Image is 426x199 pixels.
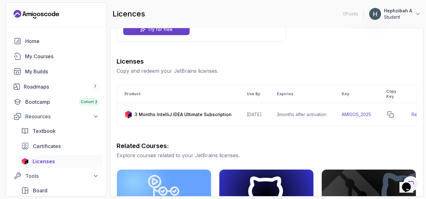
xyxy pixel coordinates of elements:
[10,170,103,182] button: Tools
[10,111,103,122] button: Resources
[25,37,99,45] div: Home
[33,158,55,165] span: Licenses
[239,85,269,103] th: Use By
[17,155,103,168] a: licenses
[94,84,96,89] span: 7
[33,127,56,135] span: Textbook
[117,152,417,159] p: Explore courses related to your JetBrains licenses.
[135,111,232,118] p: 3 Months IntelliJ IDEA Ultimate Subscription
[21,158,29,165] img: jetbrains icon
[25,98,99,106] div: Bootcamp
[25,53,99,60] div: My Courses
[10,96,103,108] a: bootcamp
[399,174,420,193] iframe: chat widget
[117,141,417,150] h3: Related Courses:
[17,125,103,137] a: textbook
[113,9,145,19] h2: licences
[17,184,103,197] a: board
[33,187,47,194] span: Board
[117,85,239,103] th: Product
[379,85,404,103] th: Copy Key
[369,8,381,20] img: user profile image
[148,26,173,33] p: Try for free
[17,140,103,152] a: certificates
[269,85,334,103] th: Expiries
[386,110,395,119] button: copy-button
[384,8,412,14] p: Hephzibah A
[343,11,358,17] p: 0 Points
[25,172,99,180] div: Tools
[10,65,103,78] a: builds
[123,24,190,35] a: Try for free
[125,111,132,118] img: jetbrains icon
[25,68,99,75] div: My Builds
[384,14,412,20] p: Student
[117,57,417,66] h3: Licenses
[81,99,97,104] span: Cohort 3
[10,35,103,47] a: home
[117,67,417,75] p: Copy and redeem your JetBrains licenses.
[239,103,269,126] td: [DATE]
[25,113,99,120] div: Resources
[33,142,61,150] span: Certificates
[334,85,379,103] th: Key
[334,103,379,126] td: AMIGOS_2025
[10,50,103,63] a: courses
[24,83,99,90] div: Roadmaps
[369,8,421,20] button: user profile imageHephzibah AStudent
[269,103,334,126] td: 3 months after activation
[10,80,103,93] a: roadmaps
[14,9,59,19] a: Landing page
